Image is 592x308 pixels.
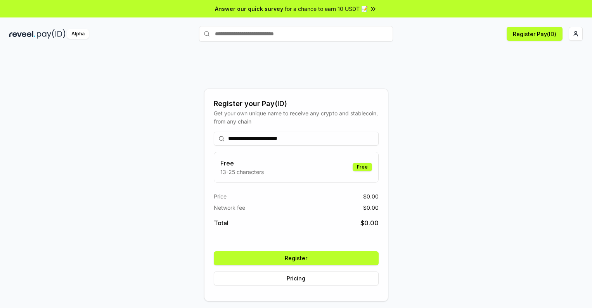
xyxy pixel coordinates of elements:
[215,5,283,13] span: Answer our quick survey
[214,98,379,109] div: Register your Pay(ID)
[285,5,368,13] span: for a chance to earn 10 USDT 📝
[360,218,379,228] span: $ 0.00
[214,271,379,285] button: Pricing
[37,29,66,39] img: pay_id
[67,29,89,39] div: Alpha
[214,192,227,200] span: Price
[9,29,35,39] img: reveel_dark
[220,168,264,176] p: 13-25 characters
[214,109,379,125] div: Get your own unique name to receive any crypto and stablecoin, from any chain
[353,163,372,171] div: Free
[507,27,563,41] button: Register Pay(ID)
[214,218,228,228] span: Total
[220,158,264,168] h3: Free
[214,204,245,212] span: Network fee
[214,251,379,265] button: Register
[363,204,379,212] span: $ 0.00
[363,192,379,200] span: $ 0.00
